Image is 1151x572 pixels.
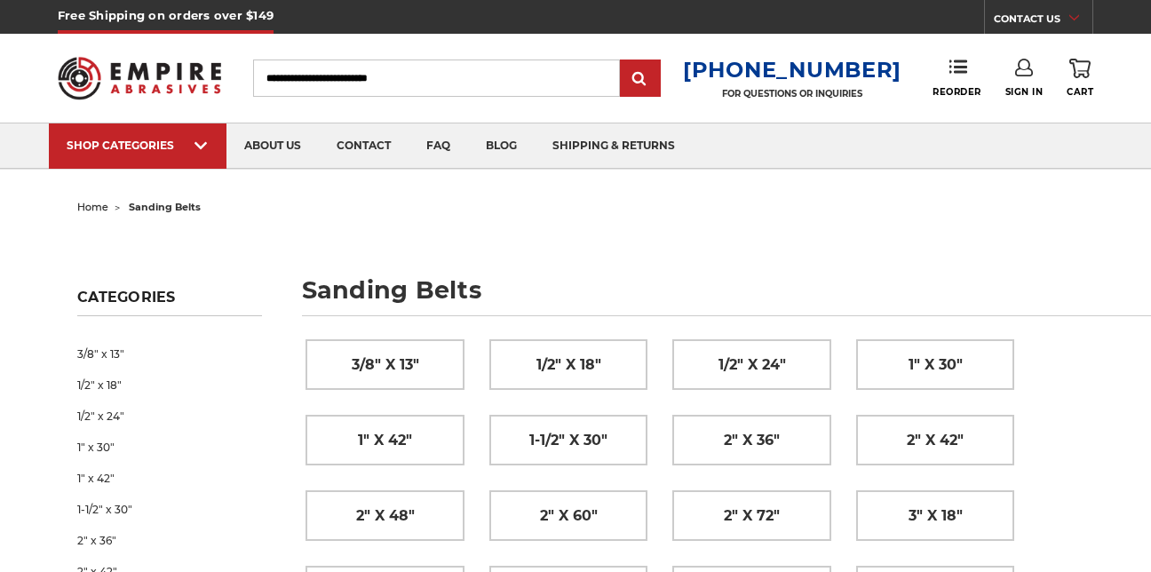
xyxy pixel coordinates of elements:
[1067,59,1093,98] a: Cart
[306,416,463,465] a: 1" x 42"
[352,350,419,380] span: 3/8" x 13"
[683,57,901,83] a: [PHONE_NUMBER]
[77,494,262,525] a: 1-1/2" x 30"
[718,350,786,380] span: 1/2" x 24"
[724,501,780,531] span: 2" x 72"
[933,86,981,98] span: Reorder
[490,491,647,540] a: 2" x 60"
[673,340,830,389] a: 1/2" x 24"
[129,201,201,213] span: sanding belts
[58,46,221,110] img: Empire Abrasives
[724,425,780,456] span: 2" x 36"
[994,9,1092,34] a: CONTACT US
[673,491,830,540] a: 2" x 72"
[623,61,658,97] input: Submit
[319,123,409,169] a: contact
[77,432,262,463] a: 1" x 30"
[77,525,262,556] a: 2" x 36"
[1005,86,1044,98] span: Sign In
[77,463,262,494] a: 1" x 42"
[529,425,607,456] span: 1-1/2" x 30"
[358,425,412,456] span: 1" x 42"
[306,491,463,540] a: 2" x 48"
[409,123,468,169] a: faq
[673,416,830,465] a: 2" x 36"
[77,369,262,401] a: 1/2" x 18"
[77,201,108,213] a: home
[67,139,209,152] div: SHOP CATEGORIES
[468,123,535,169] a: blog
[907,425,964,456] span: 2" x 42"
[857,340,1013,389] a: 1" x 30"
[540,501,598,531] span: 2" x 60"
[536,350,601,380] span: 1/2" x 18"
[535,123,693,169] a: shipping & returns
[683,88,901,99] p: FOR QUESTIONS OR INQUIRIES
[306,340,463,389] a: 3/8" x 13"
[490,416,647,465] a: 1-1/2" x 30"
[356,501,415,531] span: 2" x 48"
[933,59,981,97] a: Reorder
[77,289,262,316] h5: Categories
[909,501,963,531] span: 3" x 18"
[1067,86,1093,98] span: Cart
[857,416,1013,465] a: 2" x 42"
[857,491,1013,540] a: 3" x 18"
[490,340,647,389] a: 1/2" x 18"
[77,401,262,432] a: 1/2" x 24"
[909,350,963,380] span: 1" x 30"
[77,338,262,369] a: 3/8" x 13"
[226,123,319,169] a: about us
